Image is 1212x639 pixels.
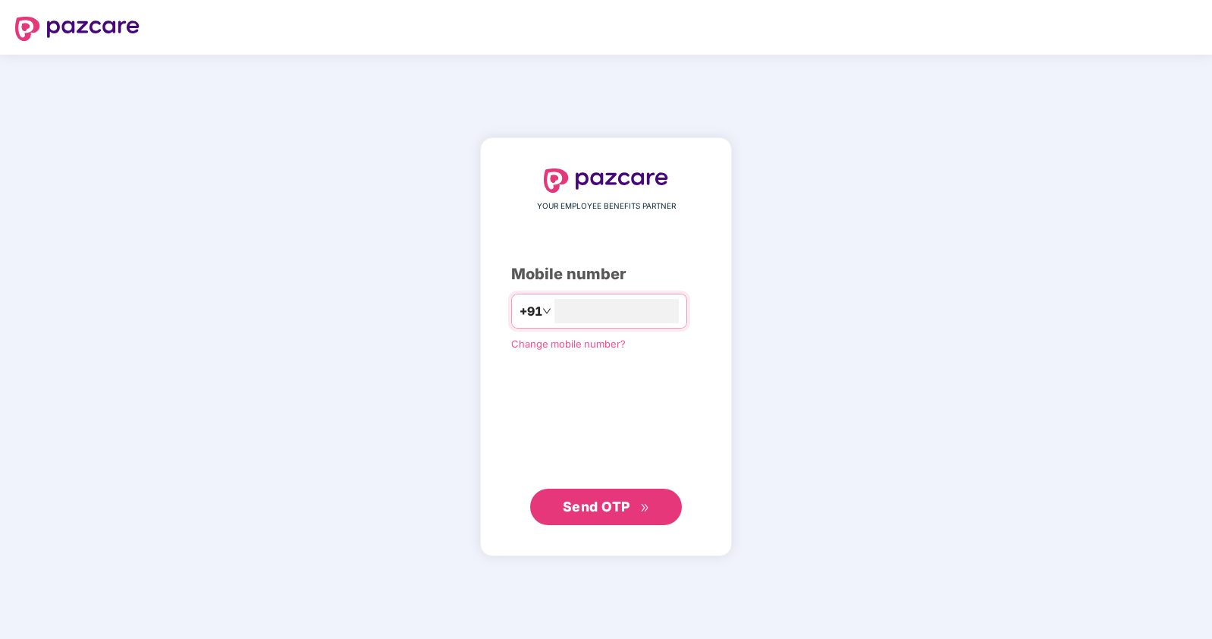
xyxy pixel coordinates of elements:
[520,302,542,321] span: +91
[511,263,701,286] div: Mobile number
[544,168,668,193] img: logo
[542,307,551,316] span: down
[511,338,626,350] a: Change mobile number?
[15,17,140,41] img: logo
[563,499,630,515] span: Send OTP
[537,200,676,212] span: YOUR EMPLOYEE BENEFITS PARTNER
[640,503,650,513] span: double-right
[530,489,682,525] button: Send OTPdouble-right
